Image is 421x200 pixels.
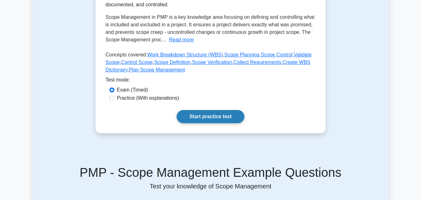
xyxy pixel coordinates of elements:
[106,51,316,76] p: Concepts covered: , , , , , , , , ,
[177,110,244,123] a: Start practice test
[224,52,259,57] a: Scope Planning
[154,60,191,65] a: Scope Definition
[147,52,223,57] a: Work Breakdown Structure (WBS)
[261,52,292,57] a: Scope Control
[117,94,179,102] label: Practice (With explanations)
[233,60,281,65] a: Collect Requirements
[192,60,232,65] a: Scope Verification
[129,67,185,72] a: Plan Scope Management
[106,76,316,86] div: Test mode:
[117,86,148,94] label: Exam (Timed)
[40,182,381,190] p: Test your knowledge of Scope Management
[121,60,153,65] a: Control Scope
[169,36,194,44] button: Read more
[106,14,315,42] span: Scope Management in PMP is a key knowledge area focusing on defining and controlling what is incl...
[40,165,381,180] h5: PMP - Scope Management Example Questions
